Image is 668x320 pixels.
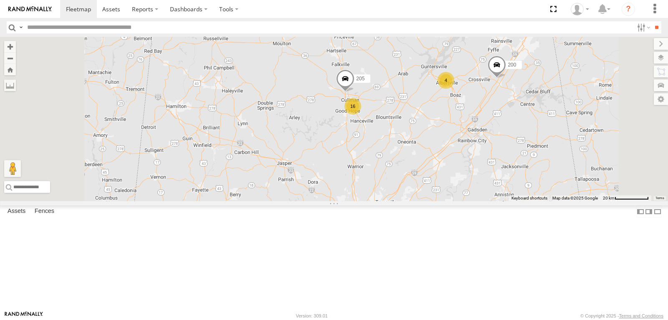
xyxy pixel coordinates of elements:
[8,6,52,12] img: rand-logo.svg
[356,75,364,81] span: 205
[636,205,645,218] label: Dock Summary Table to the Left
[634,21,652,33] label: Search Filter Options
[18,21,24,33] label: Search Query
[508,61,516,67] span: 200
[603,196,615,200] span: 20 km
[4,64,16,75] button: Zoom Home
[3,206,30,218] label: Assets
[5,312,43,320] a: Visit our Website
[344,98,361,115] div: 16
[4,41,16,52] button: Zoom in
[600,195,651,201] button: Map Scale: 20 km per 78 pixels
[4,79,16,91] label: Measure
[4,160,21,177] button: Drag Pegman onto the map to open Street View
[4,52,16,64] button: Zoom out
[622,3,635,16] i: ?
[438,72,454,89] div: 4
[580,313,663,318] div: © Copyright 2025 -
[653,205,662,218] label: Hide Summary Table
[655,197,664,200] a: Terms (opens in new tab)
[568,3,592,15] div: EDWARD EDMONDSON
[645,205,653,218] label: Dock Summary Table to the Right
[619,313,663,318] a: Terms and Conditions
[30,206,58,218] label: Fences
[296,313,328,318] div: Version: 309.01
[511,195,547,201] button: Keyboard shortcuts
[654,93,668,105] label: Map Settings
[552,196,598,200] span: Map data ©2025 Google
